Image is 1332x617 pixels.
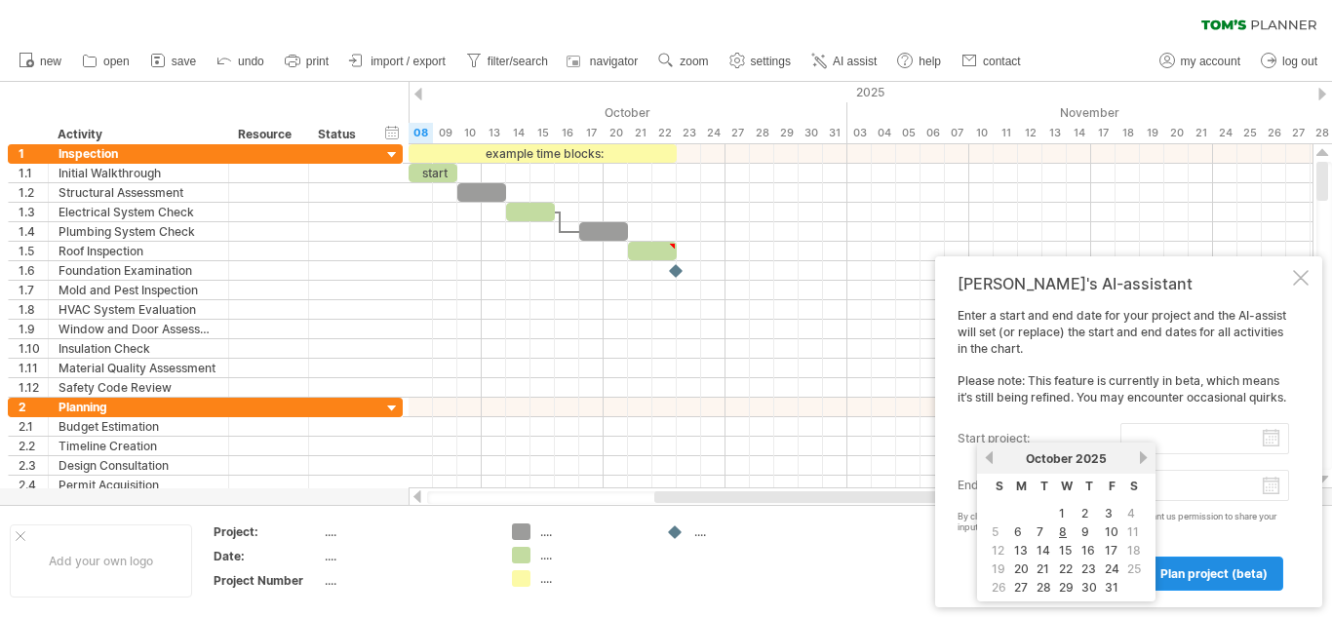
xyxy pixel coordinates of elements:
[1125,541,1143,559] span: 18
[847,123,872,143] div: Monday, 3 November 2025
[990,541,1006,559] span: 12
[145,49,202,74] a: save
[409,123,433,143] div: Wednesday, 8 October 2025
[19,144,48,163] div: 1
[653,49,714,74] a: zoom
[457,123,482,143] div: Friday, 10 October 2025
[1035,541,1052,559] a: 14
[433,123,457,143] div: Thursday, 9 October 2025
[59,417,218,436] div: Budget Estimation
[1040,479,1048,493] span: Tuesday
[19,164,48,182] div: 1.1
[989,523,1009,540] td: this is a weekend day
[325,572,489,589] div: ....
[590,55,638,68] span: navigator
[1079,504,1090,522] a: 2
[1116,123,1140,143] div: Tuesday, 18 November 2025
[958,470,1120,501] label: end project:
[59,281,218,299] div: Mold and Pest Inspection
[40,55,61,68] span: new
[799,123,823,143] div: Thursday, 30 October 2025
[694,523,801,540] div: ....
[19,398,48,416] div: 2
[1125,559,1143,578] span: 25
[103,55,130,68] span: open
[652,123,677,143] div: Wednesday, 22 October 2025
[919,55,941,68] span: help
[989,560,1009,577] td: this is a weekend day
[1109,479,1116,493] span: Friday
[579,123,604,143] div: Friday, 17 October 2025
[19,320,48,338] div: 1.9
[1012,578,1030,597] a: 27
[957,49,1027,74] a: contact
[725,49,797,74] a: settings
[19,261,48,280] div: 1.6
[1125,504,1137,522] span: 4
[1079,578,1099,597] a: 30
[990,522,1000,541] span: 5
[59,300,218,319] div: HVAC System Evaluation
[1164,123,1189,143] div: Thursday, 20 November 2025
[994,123,1018,143] div: Tuesday, 11 November 2025
[896,123,921,143] div: Wednesday, 5 November 2025
[1136,450,1151,465] a: next
[1012,522,1024,541] a: 6
[19,456,48,475] div: 2.3
[14,49,67,74] a: new
[958,512,1289,533] div: By clicking the 'plan project (beta)' button you grant us permission to share your input with for...
[19,417,48,436] div: 2.1
[59,242,218,260] div: Roof Inspection
[990,578,1008,597] span: 26
[506,123,530,143] div: Tuesday, 14 October 2025
[19,281,48,299] div: 1.7
[19,222,48,241] div: 1.4
[989,542,1009,559] td: this is a weekend day
[325,548,489,564] div: ....
[10,524,192,598] div: Add your own logo
[409,164,457,182] div: start
[1035,559,1051,578] a: 21
[19,359,48,377] div: 1.11
[990,559,1007,578] span: 19
[59,203,218,221] div: Electrical System Check
[58,125,217,144] div: Activity
[1256,49,1323,74] a: log out
[238,55,264,68] span: undo
[958,274,1289,293] div: [PERSON_NAME]'s AI-assistant
[680,55,708,68] span: zoom
[958,308,1289,590] div: Enter a start and end date for your project and the AI-assist will set (or replace) the start and...
[1103,522,1120,541] a: 10
[172,55,196,68] span: save
[59,437,218,455] div: Timeline Creation
[604,123,628,143] div: Monday, 20 October 2025
[280,49,334,74] a: print
[1189,123,1213,143] div: Friday, 21 November 2025
[1124,505,1144,521] td: this is a weekend day
[59,222,218,241] div: Plumbing System Check
[1124,560,1144,577] td: this is a weekend day
[214,548,321,564] div: Date:
[1057,559,1075,578] a: 22
[1085,479,1093,493] span: Thursday
[540,570,646,587] div: ....
[1160,566,1268,581] span: plan project (beta)
[1103,541,1119,559] a: 17
[19,378,48,397] div: 1.12
[19,242,48,260] div: 1.5
[982,450,997,465] a: previous
[983,55,1021,68] span: contact
[1057,522,1069,541] a: 8
[628,123,652,143] div: Tuesday, 21 October 2025
[1079,559,1098,578] a: 23
[59,183,218,202] div: Structural Assessment
[833,55,877,68] span: AI assist
[1282,55,1317,68] span: log out
[371,55,446,68] span: import / export
[1079,541,1097,559] a: 16
[306,55,329,68] span: print
[725,123,750,143] div: Monday, 27 October 2025
[1124,523,1144,540] td: this is a weekend day
[1016,479,1027,493] span: Monday
[1155,49,1246,74] a: my account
